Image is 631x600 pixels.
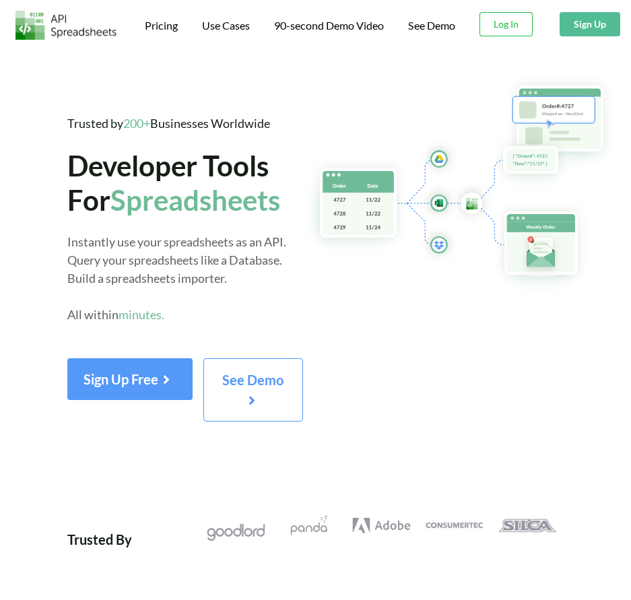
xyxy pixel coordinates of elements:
span: Pricing [145,19,178,32]
span: Instantly use your spreadsheets as an API. Query your spreadsheets like a Database. Build a sprea... [67,234,286,322]
img: Consumertec Logo [425,516,484,535]
img: Adobe Logo [352,516,411,535]
a: Silca Logo [491,516,564,535]
a: See Demo [408,19,455,33]
span: Developer Tools For [67,149,280,216]
button: See Demo [203,358,303,422]
a: Adobe Logo [345,516,418,535]
button: Sign Up [560,12,620,36]
span: Spreadsheets [110,183,280,217]
img: Hero Spreadsheet Flow [303,74,631,295]
img: Pandazzz Logo [279,516,338,535]
button: Sign Up Free [67,358,193,400]
span: minutes. [119,307,164,322]
span: See Demo [222,372,284,408]
a: Pandazzz Logo [272,516,345,535]
div: Trusted By [67,516,132,549]
span: 200+ [123,116,150,131]
button: Log In [479,12,533,36]
span: Trusted by Businesses Worldwide [67,116,270,131]
a: See Demo [203,397,303,408]
span: Sign Up Free [84,371,176,387]
span: Use Cases [202,19,250,32]
span: 90-second Demo Video [274,20,384,31]
img: Goodlord Logo [207,523,265,542]
img: Logo.png [15,11,117,40]
a: Goodlord Logo [199,516,272,542]
img: Silca Logo [498,516,557,535]
a: Consumertec Logo [418,516,491,535]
